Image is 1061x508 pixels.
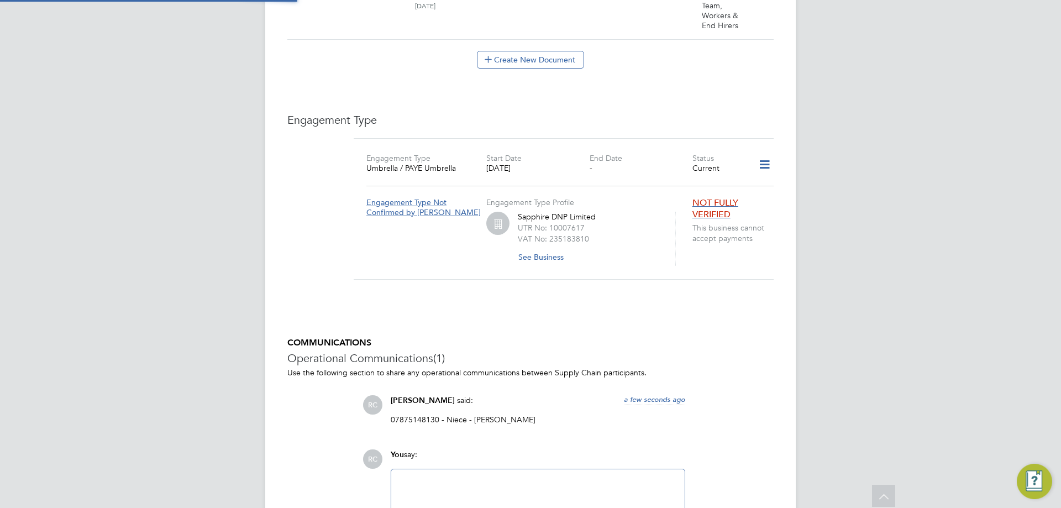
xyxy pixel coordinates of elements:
button: Create New Document [477,51,584,69]
span: said: [457,395,473,405]
button: Engage Resource Center [1017,464,1052,499]
span: Engagement Type Not Confirmed by [PERSON_NAME] [366,197,481,217]
label: UTR No: 10007617 [518,223,585,233]
p: 07875148130 - Niece - [PERSON_NAME] [391,415,685,425]
span: NOT FULLY VERIFIED [692,197,738,220]
span: This business cannot accept payments [692,223,778,243]
label: End Date [590,153,622,163]
label: Engagement Type Profile [486,197,574,207]
h3: Operational Communications [287,351,774,365]
span: a few seconds ago [624,395,685,404]
div: say: [391,449,685,469]
span: RC [363,395,382,415]
span: (1) [433,351,445,365]
span: [PERSON_NAME] [391,396,455,405]
div: [DATE] [486,163,589,173]
h3: Engagement Type [287,113,774,127]
span: [DATE] [415,1,435,10]
h5: COMMUNICATIONS [287,337,774,349]
p: Use the following section to share any operational communications between Supply Chain participants. [287,368,774,378]
label: Engagement Type [366,153,430,163]
button: See Business [518,248,572,266]
label: VAT No: 235183810 [518,234,589,244]
div: Current [692,163,744,173]
span: RC [363,449,382,469]
div: Umbrella / PAYE Umbrella [366,163,469,173]
label: Start Date [486,153,522,163]
label: Status [692,153,714,163]
span: You [391,450,404,459]
div: - [590,163,692,173]
div: Sapphire DNP Limited [518,212,661,266]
